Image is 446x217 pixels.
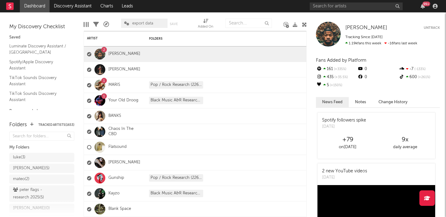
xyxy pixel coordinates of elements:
div: Artist [87,37,133,40]
a: TikTok Sounds Discovery Assistant [9,74,68,87]
span: -16 fans last week [345,42,417,45]
input: Search... [225,19,272,28]
button: 99+ [421,4,425,9]
div: [DATE] [322,175,367,181]
div: mateo ( 2 ) [13,175,29,183]
button: Notes [349,97,372,107]
a: Blank Space [108,206,131,212]
div: 600 [399,73,440,81]
div: Edit Columns [84,15,89,33]
span: Tracking Since: [DATE] [345,35,383,39]
div: A&R Pipeline [103,15,109,33]
div: 9 x [376,136,434,144]
div: [PERSON_NAME] ( 0 ) [13,205,50,212]
a: [PERSON_NAME] [345,25,387,31]
div: Filters [93,15,99,33]
div: -7 [399,65,440,73]
span: export data [132,21,153,25]
div: Recommended [9,108,74,115]
a: [PERSON_NAME](5) [9,164,74,173]
div: Added On [198,15,213,33]
div: 99 + [422,2,430,6]
a: [PERSON_NAME] [108,160,140,165]
div: Added On [198,23,213,31]
a: [PERSON_NAME](0) [9,204,74,213]
button: Save [170,22,178,26]
span: +335 % [333,68,346,71]
div: peter flags - research 2025 ( 5 ) [13,186,57,201]
a: [PERSON_NAME] [108,67,140,72]
div: My Folders [9,144,74,151]
a: Gunship [108,175,124,181]
span: [PERSON_NAME] [345,25,387,30]
div: [DATE] [322,124,366,130]
div: My Discovery Checklist [9,23,74,31]
div: +79 [319,136,376,144]
input: Search for folders... [9,132,74,141]
div: 2 new YouTube videos [322,168,367,175]
div: Black Music A&R Research (2343) [149,190,203,197]
div: 0 [357,65,398,73]
button: Untrack [424,25,440,31]
button: News Feed [316,97,349,107]
div: Spotify followers spike [322,117,366,124]
div: daily average [376,144,434,151]
div: 161 [316,65,357,73]
span: +261 % [417,76,430,79]
a: Flatsound [108,144,127,150]
div: on [DATE] [319,144,376,151]
a: Your Old Droog [108,98,138,103]
a: Spotify/Apple Discovery Assistant [9,59,68,71]
div: 0 [357,73,398,81]
a: BANKS [108,113,121,119]
span: +35.5 % [334,76,348,79]
button: Change History [372,97,414,107]
a: Chaos In The CBD [108,126,143,137]
a: [PERSON_NAME] [108,51,140,57]
span: -133 % [413,68,426,71]
div: Pop / Rock Research (2265) [149,174,203,182]
div: 435 [316,73,357,81]
a: mateo(2) [9,175,74,184]
div: Black Music A&R Research (2343) [149,97,203,104]
div: luke ( 3 ) [13,154,25,161]
div: Folders [9,121,27,129]
div: Folders [149,37,195,41]
a: MARIS [108,82,120,88]
div: Pop / Rock Research (2265) [149,81,203,89]
a: Kayzo [108,191,120,196]
a: Luminate Discovery Assistant / [GEOGRAPHIC_DATA] [9,43,68,55]
span: 1.19k fans this week [345,42,381,45]
div: 5 [316,81,357,89]
input: Search for artists [310,2,403,10]
a: TikTok Sounds Discovery Assistant [9,90,68,103]
a: luke(3) [9,153,74,162]
div: [PERSON_NAME] ( 5 ) [13,165,50,172]
span: Fans Added by Platform [316,58,366,63]
button: Tracked Artists(1653) [38,123,74,126]
span: +150 % [329,84,342,87]
a: peter flags - research 2025(5) [9,185,74,202]
div: Saved [9,34,74,41]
